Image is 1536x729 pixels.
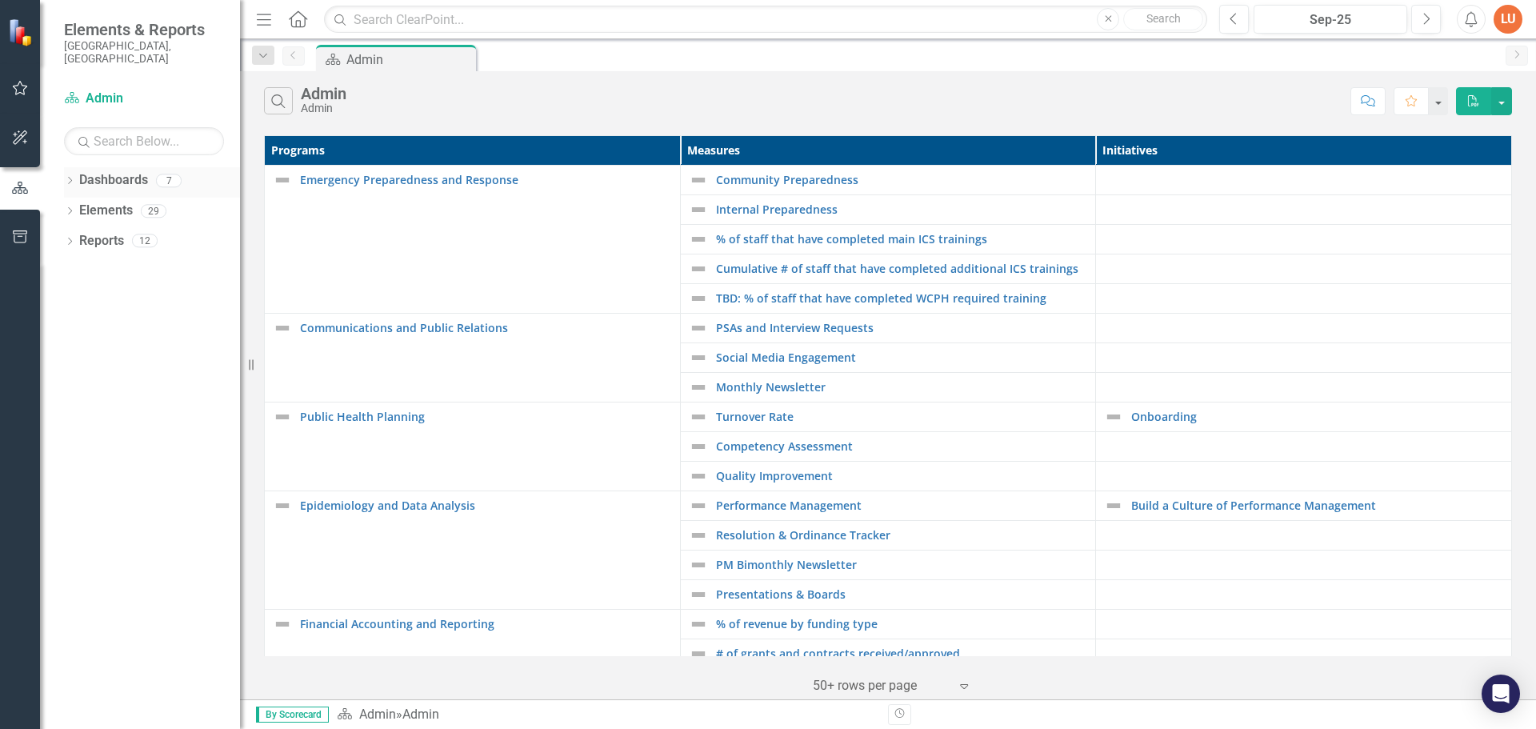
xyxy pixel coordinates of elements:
[716,470,1088,482] a: Quality Improvement
[300,411,672,423] a: Public Health Planning
[301,85,346,102] div: Admin
[689,407,708,427] img: Not Defined
[273,496,292,515] img: Not Defined
[716,174,1088,186] a: Community Preparedness
[64,127,224,155] input: Search Below...
[1104,496,1123,515] img: Not Defined
[689,318,708,338] img: Not Defined
[689,230,708,249] img: Not Defined
[1259,10,1402,30] div: Sep-25
[64,39,224,66] small: [GEOGRAPHIC_DATA], [GEOGRAPHIC_DATA]
[273,170,292,190] img: Not Defined
[716,262,1088,274] a: Cumulative # of staff that have completed additional ICS trainings
[716,529,1088,541] a: Resolution & Ordinance Tracker
[132,234,158,248] div: 12
[301,102,346,114] div: Admin
[156,174,182,187] div: 7
[716,351,1088,363] a: Social Media Engagement
[689,585,708,604] img: Not Defined
[689,378,708,397] img: Not Defined
[716,440,1088,452] a: Competency Assessment
[716,203,1088,215] a: Internal Preparedness
[1254,5,1407,34] button: Sep-25
[716,499,1088,511] a: Performance Management
[689,644,708,663] img: Not Defined
[64,20,224,39] span: Elements & Reports
[79,202,133,220] a: Elements
[689,259,708,278] img: Not Defined
[1146,12,1181,25] span: Search
[689,615,708,634] img: Not Defined
[689,348,708,367] img: Not Defined
[1131,411,1503,423] a: Onboarding
[324,6,1207,34] input: Search ClearPoint...
[689,200,708,219] img: Not Defined
[716,647,1088,659] a: # of grants and contracts received/approved
[8,18,36,46] img: ClearPoint Strategy
[1123,8,1203,30] button: Search
[273,407,292,427] img: Not Defined
[689,526,708,545] img: Not Defined
[716,292,1088,304] a: TBD: % of staff that have completed WCPH required training
[716,381,1088,393] a: Monthly Newsletter
[716,233,1088,245] a: % of staff that have completed main ICS trainings
[716,588,1088,600] a: Presentations & Boards
[716,618,1088,630] a: % of revenue by funding type
[300,618,672,630] a: Financial Accounting and Reporting
[300,499,672,511] a: Epidemiology and Data Analysis
[337,706,876,724] div: »
[300,174,672,186] a: Emergency Preparedness and Response
[689,555,708,575] img: Not Defined
[79,171,148,190] a: Dashboards
[1131,499,1503,511] a: Build a Culture of Performance Management
[1494,5,1522,34] button: LU
[402,707,439,722] div: Admin
[346,50,472,70] div: Admin
[716,411,1088,423] a: Turnover Rate
[300,322,672,334] a: Communications and Public Relations
[273,318,292,338] img: Not Defined
[689,289,708,308] img: Not Defined
[79,232,124,250] a: Reports
[689,437,708,456] img: Not Defined
[141,204,166,218] div: 29
[273,615,292,634] img: Not Defined
[716,559,1088,571] a: PM Bimonthly Newsletter
[689,496,708,515] img: Not Defined
[256,707,329,723] span: By Scorecard
[689,467,708,486] img: Not Defined
[1482,675,1520,713] div: Open Intercom Messenger
[359,707,396,722] a: Admin
[689,170,708,190] img: Not Defined
[64,90,224,108] a: Admin
[716,322,1088,334] a: PSAs and Interview Requests
[1104,407,1123,427] img: Not Defined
